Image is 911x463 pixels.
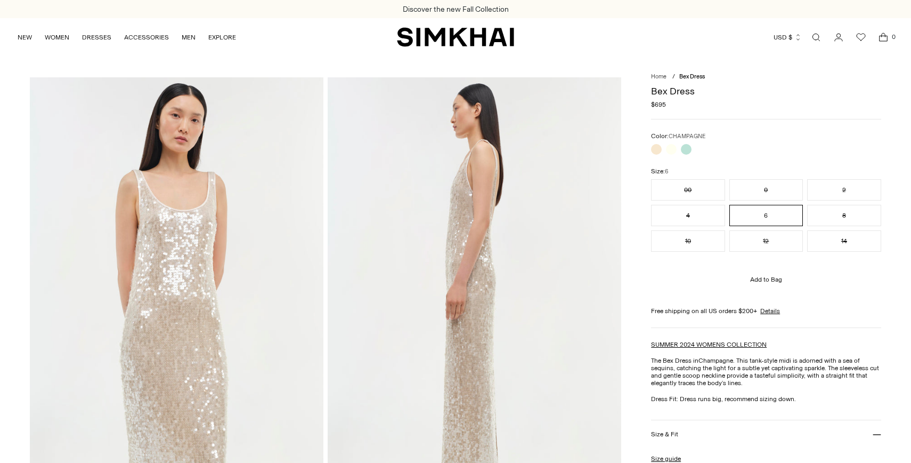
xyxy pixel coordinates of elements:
[651,73,881,80] nav: breadcrumbs
[651,230,725,252] button: 10
[182,26,196,49] a: MEN
[729,205,803,226] button: 6
[651,205,725,226] button: 4
[651,179,725,201] button: 00
[651,86,881,96] h1: Bex Dress
[651,420,881,448] button: Size & Fit
[774,26,802,49] button: USD $
[729,230,803,252] button: 12
[651,73,666,80] a: Home
[82,26,111,49] a: DRESSES
[850,27,872,48] a: Wishlist
[651,267,881,292] button: Add to Bag
[651,167,668,175] label: Size:
[807,205,881,226] button: 8
[45,26,69,49] a: WOMEN
[807,179,881,201] button: 2
[665,168,668,175] span: 6
[873,27,894,48] a: Open cart modal
[679,73,705,80] span: Bex Dress
[828,27,849,48] a: Go to the account page
[651,455,681,462] a: Size guide
[651,101,666,108] span: $695
[729,179,803,201] button: 0
[651,307,881,315] div: Free shipping on all US orders $200+
[669,133,705,140] span: CHAMPAGNE
[651,132,705,140] label: Color:
[397,27,514,47] a: SIMKHAI
[651,341,767,348] a: SUMMER 2024 WOMENS COLLECTION
[18,26,32,49] a: NEW
[889,32,898,42] span: 0
[760,307,780,315] a: Details
[651,430,678,438] h3: Size & Fit
[651,357,881,387] p: The Bex Dress in . This tank-style midi is adorned with a sea of sequins, catching the light for ...
[208,26,236,49] a: EXPLORE
[807,230,881,252] button: 14
[651,395,796,403] em: Dress Fit: Dress runs big, recommend sizing down.
[806,27,827,48] a: Open search modal
[403,5,509,14] a: Discover the new Fall Collection
[698,357,733,364] strong: Champagne
[124,26,169,49] a: ACCESSORIES
[672,73,675,80] div: /
[750,276,782,283] span: Add to Bag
